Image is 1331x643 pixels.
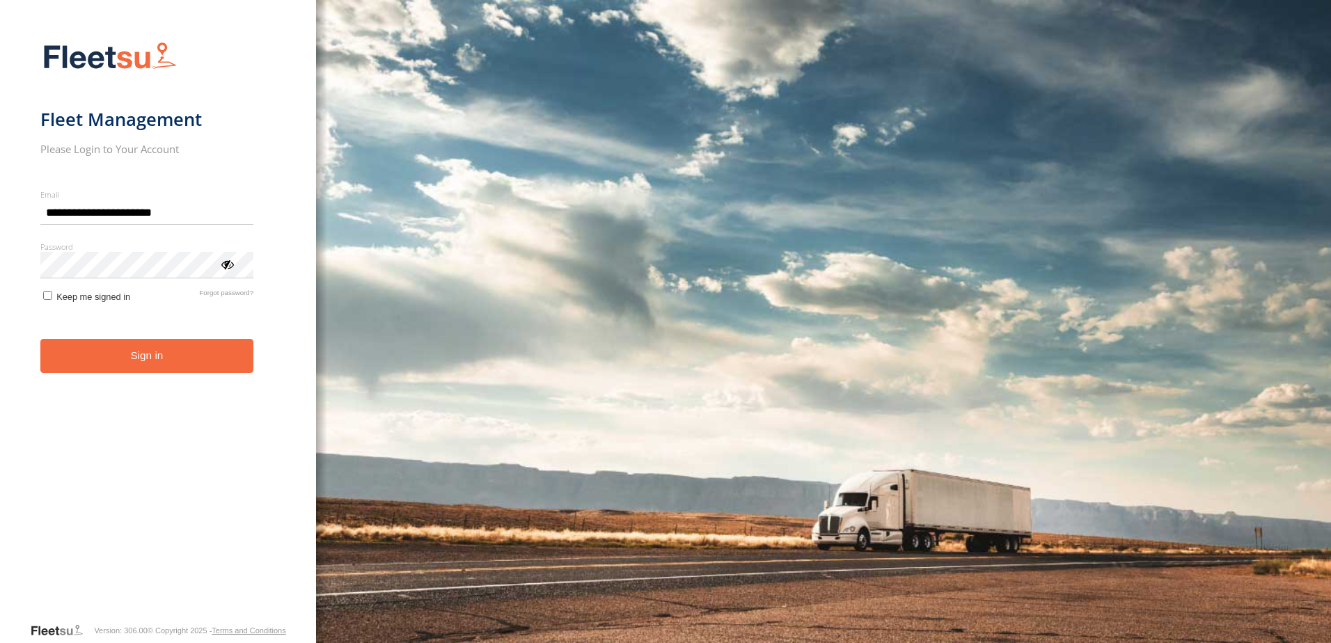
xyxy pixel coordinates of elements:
[220,257,234,271] div: ViewPassword
[40,33,276,622] form: main
[40,189,254,200] label: Email
[94,626,147,635] div: Version: 306.00
[40,108,254,131] h1: Fleet Management
[56,292,130,302] span: Keep me signed in
[40,39,180,74] img: Fleetsu
[40,241,254,252] label: Password
[148,626,286,635] div: © Copyright 2025 -
[212,626,285,635] a: Terms and Conditions
[43,291,52,300] input: Keep me signed in
[30,624,94,637] a: Visit our Website
[199,289,253,302] a: Forgot password?
[40,142,254,156] h2: Please Login to Your Account
[40,339,254,373] button: Sign in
